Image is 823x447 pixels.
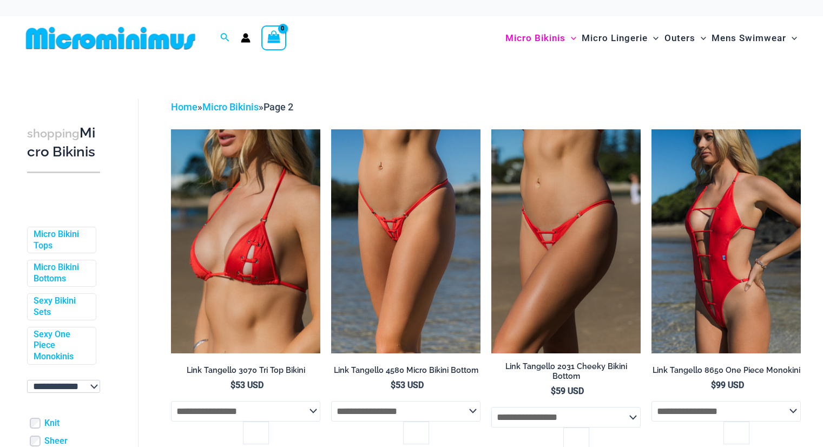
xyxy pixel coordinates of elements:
[582,24,648,52] span: Micro Lingerie
[231,380,264,390] bdi: 53 USD
[695,24,706,52] span: Menu Toggle
[27,380,100,393] select: wpc-taxonomy-pa_color-745982
[231,380,235,390] span: $
[22,26,200,50] img: MM SHOP LOGO FLAT
[501,20,801,56] nav: Site Navigation
[171,129,320,353] img: Link Tangello 3070 Tri Top 01
[503,22,579,55] a: Micro BikinisMenu ToggleMenu Toggle
[264,101,293,113] span: Page 2
[651,129,801,353] a: Link Tangello 8650 One Piece Monokini 11Link Tangello 8650 One Piece Monokini 12Link Tangello 865...
[171,101,197,113] a: Home
[565,24,576,52] span: Menu Toggle
[171,365,320,376] h2: Link Tangello 3070 Tri Top Bikini
[44,418,60,429] a: Knit
[34,229,88,252] a: Micro Bikini Tops
[723,422,749,444] input: Product quantity
[331,129,480,353] a: Link Tangello 4580 Micro 01Link Tangello 4580 Micro 02Link Tangello 4580 Micro 02
[391,380,396,390] span: $
[331,365,480,379] a: Link Tangello 4580 Micro Bikini Bottom
[331,365,480,376] h2: Link Tangello 4580 Micro Bikini Bottom
[34,262,88,285] a: Micro Bikini Bottoms
[648,24,659,52] span: Menu Toggle
[711,380,744,390] bdi: 99 USD
[403,422,429,444] input: Product quantity
[391,380,424,390] bdi: 53 USD
[662,22,709,55] a: OutersMenu ToggleMenu Toggle
[220,31,230,45] a: Search icon link
[34,295,88,318] a: Sexy Bikini Sets
[551,386,584,396] bdi: 59 USD
[243,422,268,444] input: Product quantity
[34,329,88,363] a: Sexy One Piece Monokinis
[491,361,641,386] a: Link Tangello 2031 Cheeky Bikini Bottom
[712,24,786,52] span: Mens Swimwear
[261,25,286,50] a: View Shopping Cart, empty
[786,24,797,52] span: Menu Toggle
[711,380,716,390] span: $
[331,129,480,353] img: Link Tangello 4580 Micro 01
[651,365,801,376] h2: Link Tangello 8650 One Piece Monokini
[651,129,801,353] img: Link Tangello 8650 One Piece Monokini 11
[579,22,661,55] a: Micro LingerieMenu ToggleMenu Toggle
[491,129,641,353] img: Link Tangello 2031 Cheeky 01
[241,33,251,43] a: Account icon link
[664,24,695,52] span: Outers
[44,436,68,447] a: Sheer
[202,101,259,113] a: Micro Bikinis
[709,22,800,55] a: Mens SwimwearMenu ToggleMenu Toggle
[171,129,320,353] a: Link Tangello 3070 Tri Top 01Link Tangello 3070 Tri Top 4580 Micro 11Link Tangello 3070 Tri Top 4...
[171,101,293,113] span: » »
[505,24,565,52] span: Micro Bikinis
[491,129,641,353] a: Link Tangello 2031 Cheeky 01Link Tangello 2031 Cheeky 02Link Tangello 2031 Cheeky 02
[27,127,80,140] span: shopping
[27,124,100,161] h3: Micro Bikinis
[491,361,641,382] h2: Link Tangello 2031 Cheeky Bikini Bottom
[651,365,801,379] a: Link Tangello 8650 One Piece Monokini
[171,365,320,379] a: Link Tangello 3070 Tri Top Bikini
[551,386,556,396] span: $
